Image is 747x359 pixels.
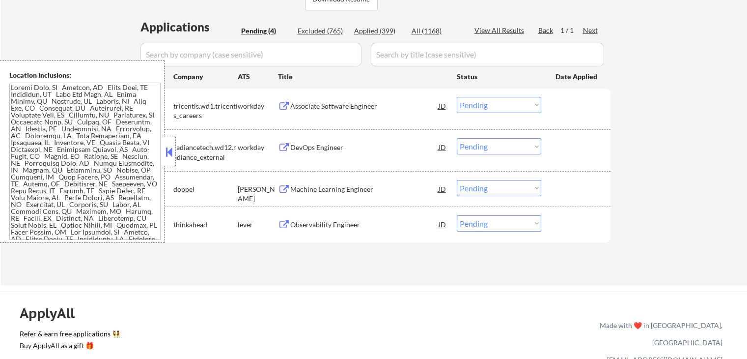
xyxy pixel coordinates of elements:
[438,138,447,156] div: JD
[560,26,583,35] div: 1 / 1
[412,26,461,36] div: All (1168)
[538,26,554,35] div: Back
[298,26,347,36] div: Excluded (765)
[238,101,278,111] div: workday
[9,70,161,80] div: Location Inclusions:
[20,342,118,349] div: Buy ApplyAll as a gift 🎁
[278,72,447,82] div: Title
[555,72,599,82] div: Date Applied
[241,26,290,36] div: Pending (4)
[173,220,238,230] div: thinkahead
[20,330,394,341] a: Refer & earn free applications 👯‍♀️
[290,101,439,111] div: Associate Software Engineer
[354,26,403,36] div: Applied (399)
[583,26,599,35] div: Next
[596,317,722,351] div: Made with ❤️ in [GEOGRAPHIC_DATA], [GEOGRAPHIC_DATA]
[173,184,238,194] div: doppel
[20,305,86,322] div: ApplyAll
[371,43,604,66] input: Search by title (case sensitive)
[140,43,361,66] input: Search by company (case sensitive)
[238,72,278,82] div: ATS
[173,72,238,82] div: Company
[238,143,278,152] div: workday
[238,220,278,230] div: lever
[290,143,439,152] div: DevOps Engineer
[438,215,447,233] div: JD
[238,184,278,204] div: [PERSON_NAME]
[290,220,439,230] div: Observability Engineer
[457,67,541,85] div: Status
[474,26,527,35] div: View All Results
[290,184,439,194] div: Machine Learning Engineer
[438,97,447,115] div: JD
[173,143,238,162] div: radiancetech.wd12.radiance_external
[140,21,238,33] div: Applications
[20,341,118,353] a: Buy ApplyAll as a gift 🎁
[173,101,238,120] div: tricentis.wd1.tricentis_careers
[438,180,447,198] div: JD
